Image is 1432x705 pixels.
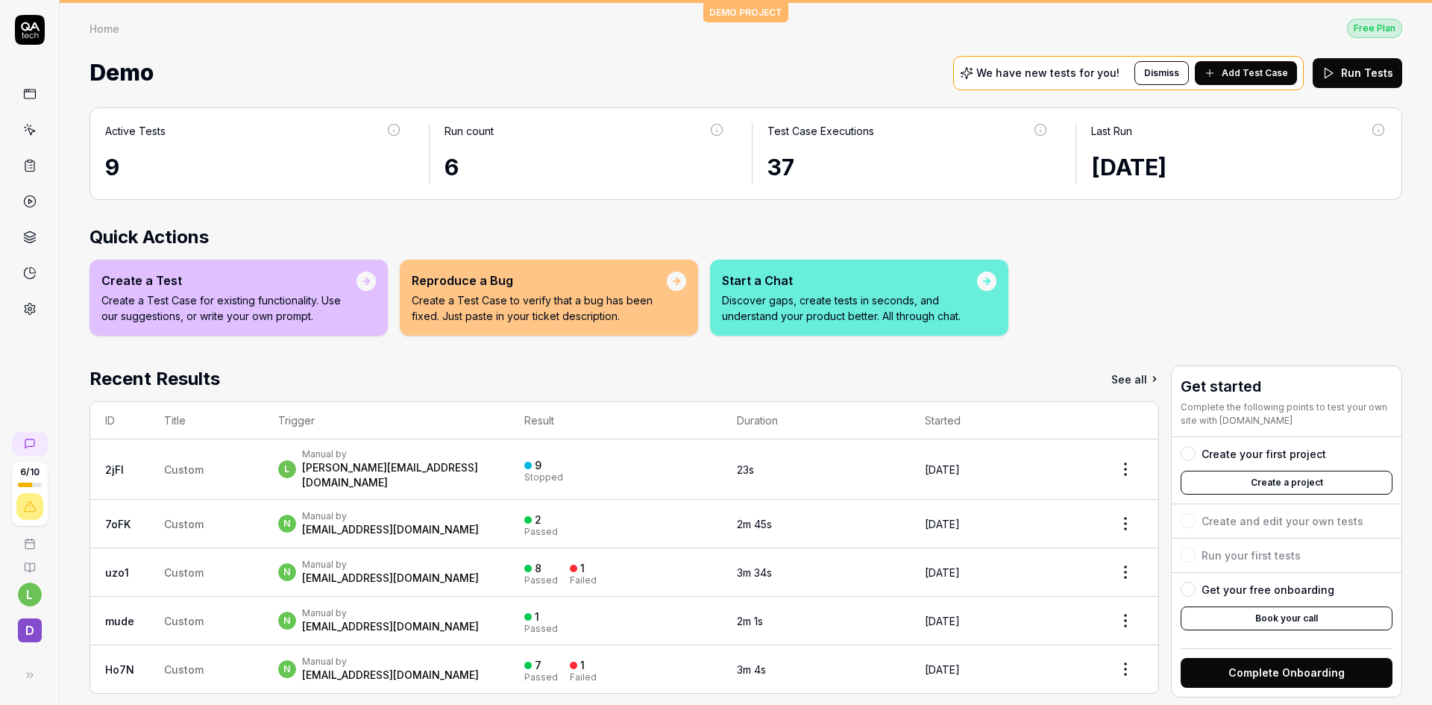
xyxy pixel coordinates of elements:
div: 8 [535,562,541,575]
div: [EMAIL_ADDRESS][DOMAIN_NAME] [302,619,479,634]
span: Custom [164,615,204,627]
div: Passed [524,527,558,536]
h2: Recent Results [89,366,220,392]
span: Add Test Case [1222,66,1288,80]
div: Home [89,21,119,36]
div: Test Case Executions [767,123,874,139]
div: Manual by [302,448,495,460]
time: 3m 34s [737,566,772,579]
p: Discover gaps, create tests in seconds, and understand your product better. All through chat. [722,292,977,324]
span: Custom [164,518,204,530]
th: Trigger [263,402,510,439]
time: 3m 4s [737,663,766,676]
a: Book a call with us [6,526,53,550]
div: Free Plan [1347,19,1402,38]
button: Create a project [1181,471,1392,495]
span: n [278,612,296,630]
span: n [278,515,296,533]
button: Run Tests [1313,58,1402,88]
button: D [6,607,53,645]
button: l [18,583,42,607]
th: Title [149,402,263,439]
div: 6 [445,151,726,184]
div: Start a Chat [722,272,977,289]
div: Passed [524,673,558,682]
time: [DATE] [925,566,960,579]
h2: Quick Actions [89,224,1402,251]
th: ID [90,402,149,439]
button: Free Plan [1347,18,1402,38]
div: Failed [570,576,597,585]
button: Add Test Case [1195,61,1297,85]
a: uzo1 [105,566,129,579]
div: Run count [445,123,494,139]
div: Get your free onboarding [1202,582,1334,598]
div: Manual by [302,559,479,571]
div: Create your first project [1202,446,1326,462]
div: Stopped [524,473,563,482]
time: 2m 1s [737,615,763,627]
a: Documentation [6,550,53,574]
time: [DATE] [925,518,960,530]
a: New conversation [12,432,48,456]
span: Custom [164,663,204,676]
span: n [278,660,296,678]
span: D [18,618,42,642]
a: 7oFK [105,518,131,530]
span: l [278,460,296,478]
div: Manual by [302,510,479,522]
time: 23s [737,463,754,476]
div: Manual by [302,607,479,619]
div: 1 [580,659,585,672]
div: Manual by [302,656,479,668]
p: Create a Test Case for existing functionality. Use our suggestions, or write your own prompt. [101,292,357,324]
h3: Get started [1181,375,1392,398]
div: Reproduce a Bug [412,272,667,289]
p: We have new tests for you! [976,68,1119,78]
span: n [278,563,296,581]
button: Book your call [1181,607,1392,630]
a: 2jFl [105,463,124,476]
div: 37 [767,151,1049,184]
div: 9 [105,151,402,184]
button: Complete Onboarding [1181,658,1392,688]
div: [EMAIL_ADDRESS][DOMAIN_NAME] [302,571,479,586]
a: Ho7N [105,663,134,676]
time: 2m 45s [737,518,772,530]
div: [EMAIL_ADDRESS][DOMAIN_NAME] [302,522,479,537]
div: Create a Test [101,272,357,289]
div: 7 [535,659,541,672]
div: 9 [535,459,541,472]
time: [DATE] [925,463,960,476]
time: [DATE] [1091,154,1166,181]
div: Last Run [1091,123,1132,139]
a: See all [1111,366,1159,392]
div: 1 [535,610,539,624]
p: Create a Test Case to verify that a bug has been fixed. Just paste in your ticket description. [412,292,667,324]
div: Failed [570,673,597,682]
div: Active Tests [105,123,166,139]
th: Duration [722,402,909,439]
th: Started [910,402,1093,439]
div: 2 [535,513,541,527]
div: Passed [524,576,558,585]
time: [DATE] [925,663,960,676]
div: 1 [580,562,585,575]
span: 6 / 10 [20,468,40,477]
div: [EMAIL_ADDRESS][DOMAIN_NAME] [302,668,479,683]
th: Result [509,402,722,439]
button: Dismiss [1134,61,1189,85]
a: mude [105,615,134,627]
div: Complete the following points to test your own site with [DOMAIN_NAME] [1181,401,1392,427]
time: [DATE] [925,615,960,627]
span: Custom [164,566,204,579]
div: [PERSON_NAME][EMAIL_ADDRESS][DOMAIN_NAME] [302,460,495,490]
div: Passed [524,624,558,633]
span: Demo [89,53,154,93]
span: Custom [164,463,204,476]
